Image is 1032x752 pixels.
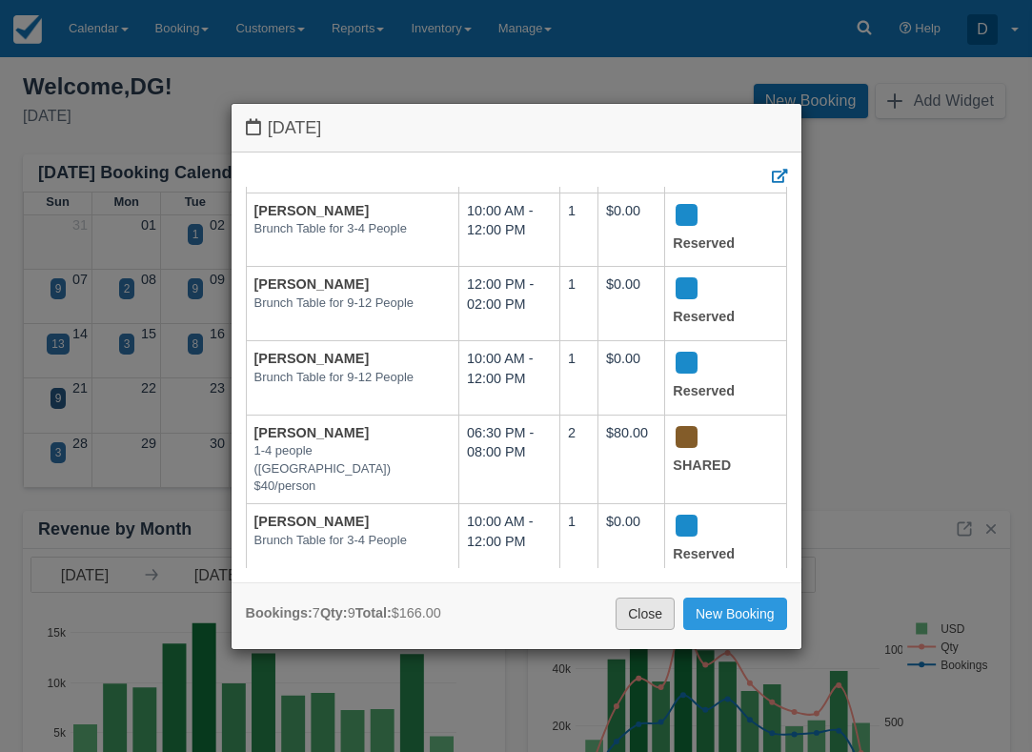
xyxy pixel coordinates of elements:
[559,341,597,416] td: 1
[559,193,597,267] td: 1
[320,605,348,620] strong: Qty:
[673,512,761,570] div: Reserved
[458,193,559,267] td: 10:00 AM - 12:00 PM
[246,605,313,620] strong: Bookings:
[683,598,787,630] a: New Booking
[254,295,451,313] em: Brunch Table for 9-12 People
[458,341,559,416] td: 10:00 AM - 12:00 PM
[559,503,597,578] td: 1
[254,276,370,292] a: [PERSON_NAME]
[597,415,664,503] td: $80.00
[559,267,597,341] td: 1
[254,220,451,238] em: Brunch Table for 3-4 People
[254,369,451,387] em: Brunch Table for 9-12 People
[673,201,761,259] div: Reserved
[254,203,370,218] a: [PERSON_NAME]
[458,415,559,503] td: 06:30 PM - 08:00 PM
[597,341,664,416] td: $0.00
[616,598,675,630] a: Close
[559,415,597,503] td: 2
[673,423,761,481] div: SHARED
[458,503,559,578] td: 10:00 AM - 12:00 PM
[254,514,370,529] a: [PERSON_NAME]
[673,349,761,407] div: Reserved
[246,603,441,623] div: 7 9 $166.00
[254,442,451,496] em: 1-4 people ([GEOGRAPHIC_DATA]) $40/person
[254,351,370,366] a: [PERSON_NAME]
[673,274,761,333] div: Reserved
[246,118,787,138] h4: [DATE]
[458,267,559,341] td: 12:00 PM - 02:00 PM
[254,532,451,550] em: Brunch Table for 3-4 People
[597,267,664,341] td: $0.00
[597,503,664,578] td: $0.00
[355,605,392,620] strong: Total:
[254,425,370,440] a: [PERSON_NAME]
[597,193,664,267] td: $0.00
